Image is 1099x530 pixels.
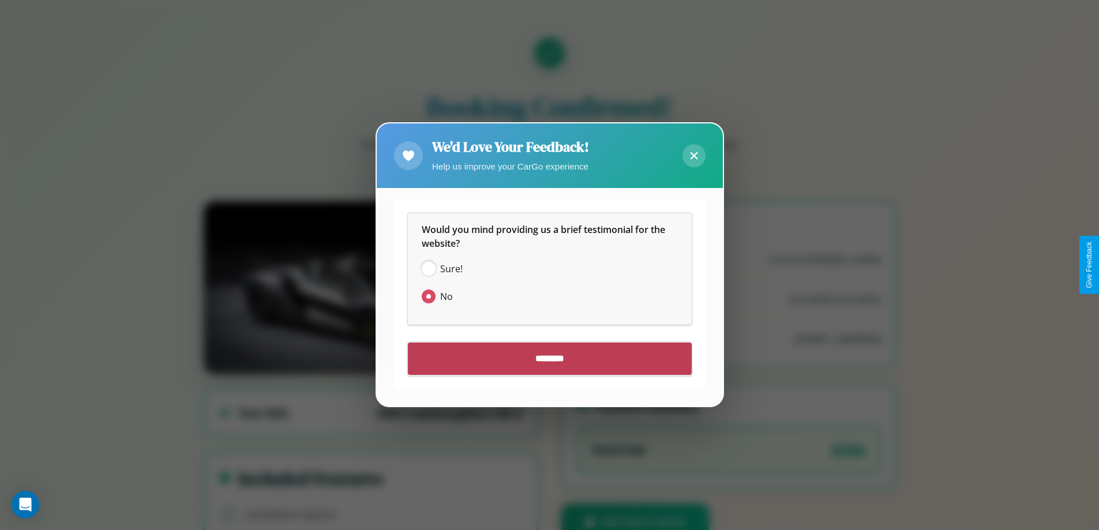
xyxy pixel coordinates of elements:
div: Give Feedback [1085,242,1093,288]
h2: We'd Love Your Feedback! [432,137,589,156]
span: No [440,290,453,304]
span: Sure! [440,262,463,276]
p: Help us improve your CarGo experience [432,159,589,174]
span: Would you mind providing us a brief testimonial for the website? [422,224,667,250]
div: Open Intercom Messenger [12,491,39,518]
